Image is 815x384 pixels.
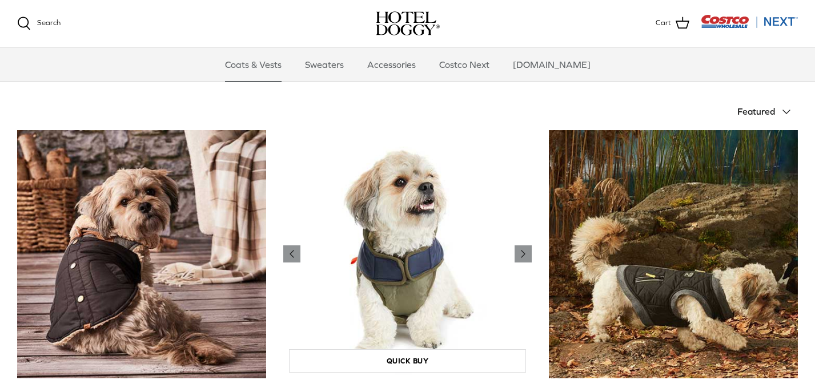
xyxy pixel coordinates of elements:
span: Featured [737,106,775,116]
a: Color Block Mixed Media Utility Vest [283,130,532,379]
a: Quick buy [289,349,527,373]
a: [DOMAIN_NAME] [503,47,601,82]
a: Costco Next [429,47,500,82]
a: Visit Costco Next [701,22,798,30]
a: Previous [515,245,532,262]
button: Featured [737,99,798,124]
a: Melton Nylon Vest with Fleece Lining [17,130,266,379]
a: Sweaters [295,47,354,82]
a: Previous [283,245,300,262]
a: hoteldoggy.com hoteldoggycom [376,11,440,35]
a: Search [17,17,61,30]
a: Coats & Vests [215,47,292,82]
span: Search [37,18,61,27]
a: Nylon Quilted Utility Vest [549,130,798,379]
img: Costco Next [701,14,798,29]
span: Cart [656,17,671,29]
img: hoteldoggycom [376,11,440,35]
a: Accessories [357,47,426,82]
a: Cart [656,16,689,31]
